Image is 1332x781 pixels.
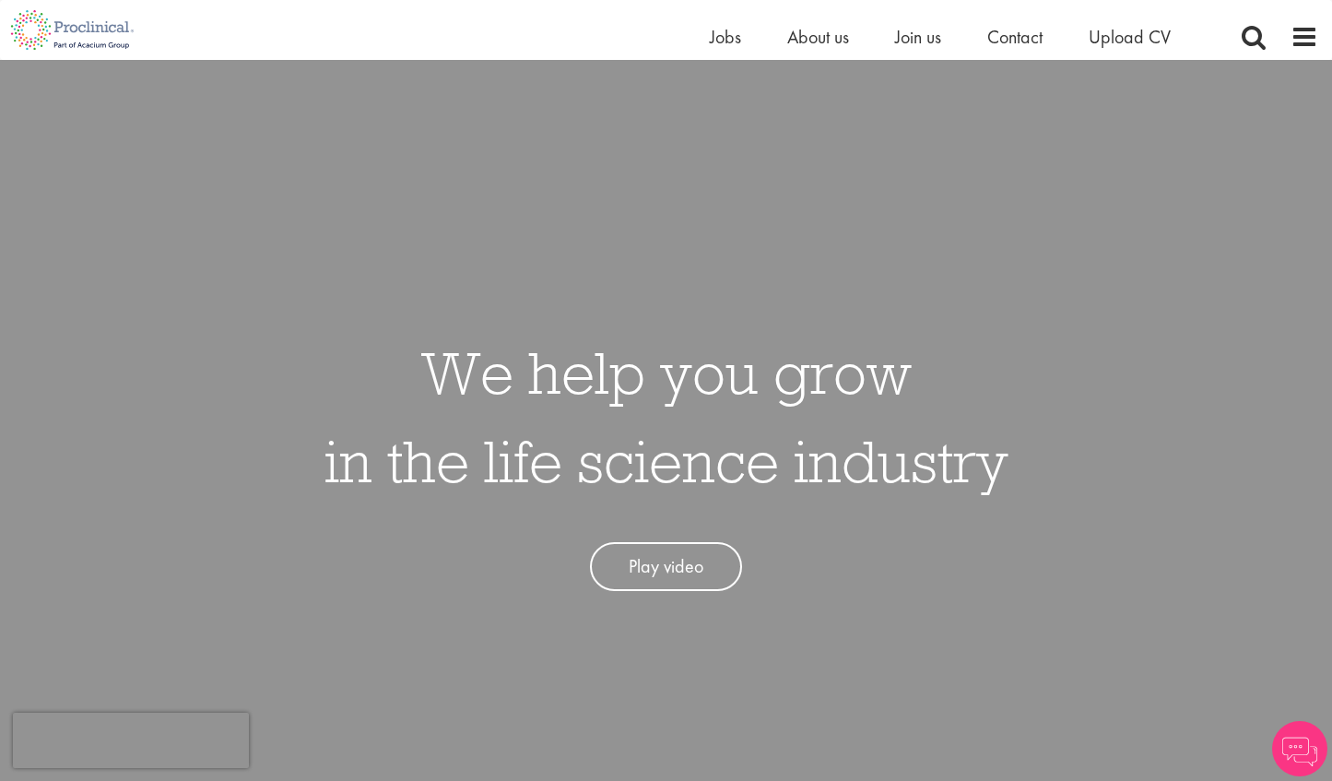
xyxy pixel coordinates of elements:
a: Contact [987,25,1043,49]
img: Chatbot [1272,721,1327,776]
a: Join us [895,25,941,49]
a: Jobs [710,25,741,49]
a: Upload CV [1089,25,1171,49]
a: About us [787,25,849,49]
h1: We help you grow in the life science industry [324,328,1008,505]
a: Play video [590,542,742,591]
